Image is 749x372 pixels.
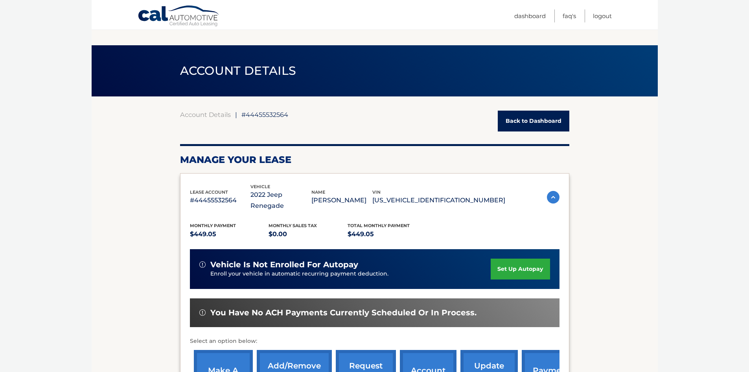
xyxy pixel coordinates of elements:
span: Monthly Payment [190,223,236,228]
span: lease account [190,189,228,195]
p: $0.00 [269,229,348,240]
span: vehicle [250,184,270,189]
p: [US_VEHICLE_IDENTIFICATION_NUMBER] [372,195,505,206]
span: Total Monthly Payment [348,223,410,228]
p: $449.05 [190,229,269,240]
a: Back to Dashboard [498,111,569,131]
span: vehicle is not enrolled for autopay [210,260,358,270]
p: $449.05 [348,229,427,240]
p: Select an option below: [190,337,559,346]
p: #44455532564 [190,195,251,206]
a: Logout [593,9,612,22]
img: alert-white.svg [199,309,206,316]
a: Dashboard [514,9,546,22]
a: Cal Automotive [138,5,220,28]
p: [PERSON_NAME] [311,195,372,206]
a: set up autopay [491,259,550,279]
span: ACCOUNT DETAILS [180,63,296,78]
p: 2022 Jeep Renegade [250,189,311,211]
span: #44455532564 [241,111,288,118]
span: You have no ACH payments currently scheduled or in process. [210,308,477,318]
span: vin [372,189,381,195]
span: | [235,111,237,118]
h2: Manage Your Lease [180,154,569,166]
p: Enroll your vehicle in automatic recurring payment deduction. [210,270,491,278]
a: Account Details [180,111,231,118]
img: accordion-active.svg [547,191,559,204]
a: FAQ's [563,9,576,22]
span: Monthly sales Tax [269,223,317,228]
span: name [311,189,325,195]
img: alert-white.svg [199,261,206,268]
